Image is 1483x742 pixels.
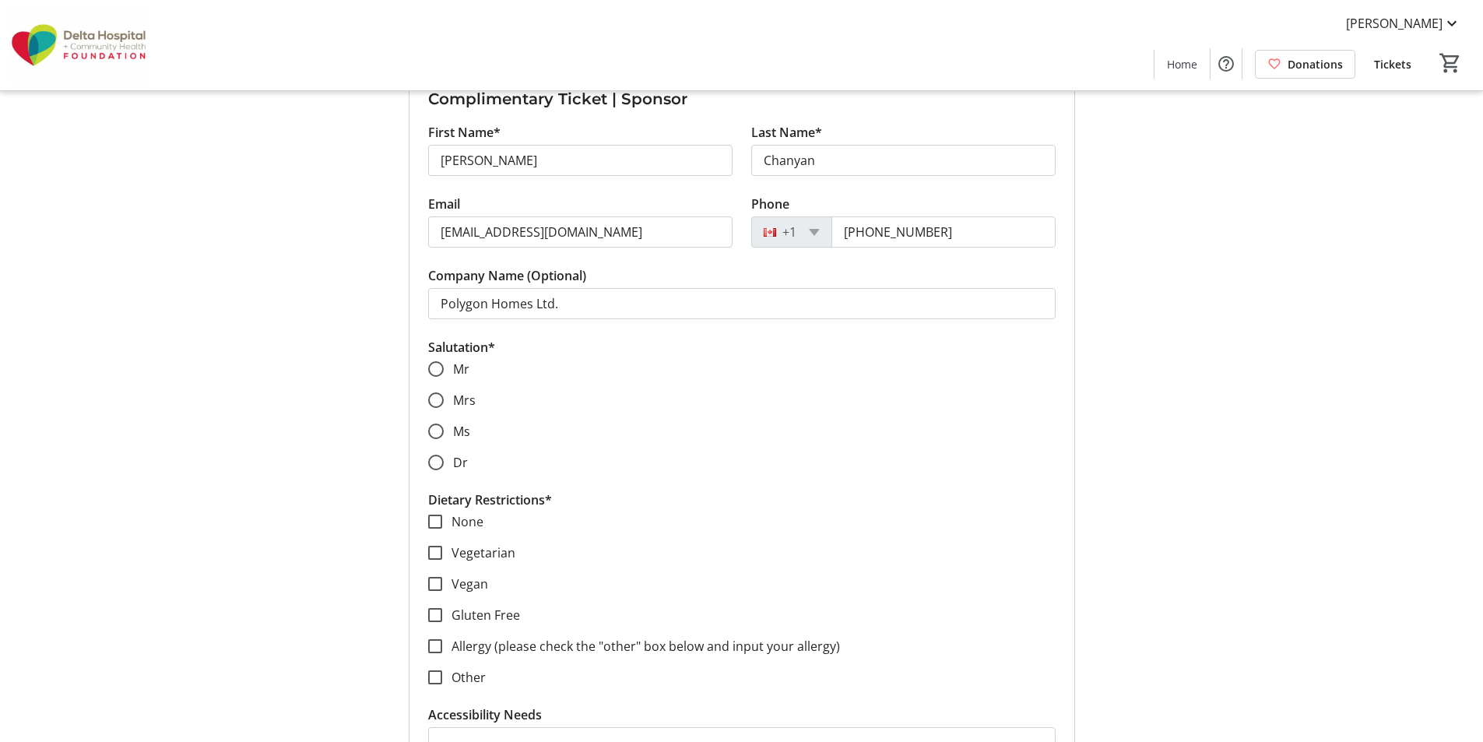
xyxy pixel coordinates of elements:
span: [PERSON_NAME] [1346,14,1443,33]
label: Company Name (Optional) [428,266,586,285]
a: Tickets [1362,50,1424,79]
label: Other [442,668,486,687]
label: Phone [751,195,789,213]
button: [PERSON_NAME] [1334,11,1474,36]
label: Vegan [442,575,488,593]
span: Donations [1288,56,1343,72]
label: Vegetarian [442,543,515,562]
label: Email [428,195,460,213]
span: Dr [453,454,468,471]
label: Allergy (please check the "other" box below and input your allergy) [442,637,840,656]
p: Salutation* [428,338,1056,357]
span: Home [1167,56,1197,72]
img: Delta Hospital and Community Health Foundation's Logo [9,6,148,84]
a: Home [1154,50,1210,79]
span: Mrs [453,392,476,409]
button: Cart [1436,49,1464,77]
label: Last Name* [751,123,822,142]
label: Gluten Free [442,606,520,624]
input: (506) 234-5678 [831,216,1056,248]
p: Dietary Restrictions* [428,491,1056,509]
label: None [442,512,483,531]
span: Tickets [1374,56,1411,72]
h3: Complimentary Ticket | Sponsor [428,87,1056,111]
span: Ms [453,423,470,440]
label: First Name* [428,123,501,142]
button: Help [1211,48,1242,79]
label: Accessibility Needs [428,705,542,724]
span: Mr [453,360,469,378]
a: Donations [1255,50,1355,79]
